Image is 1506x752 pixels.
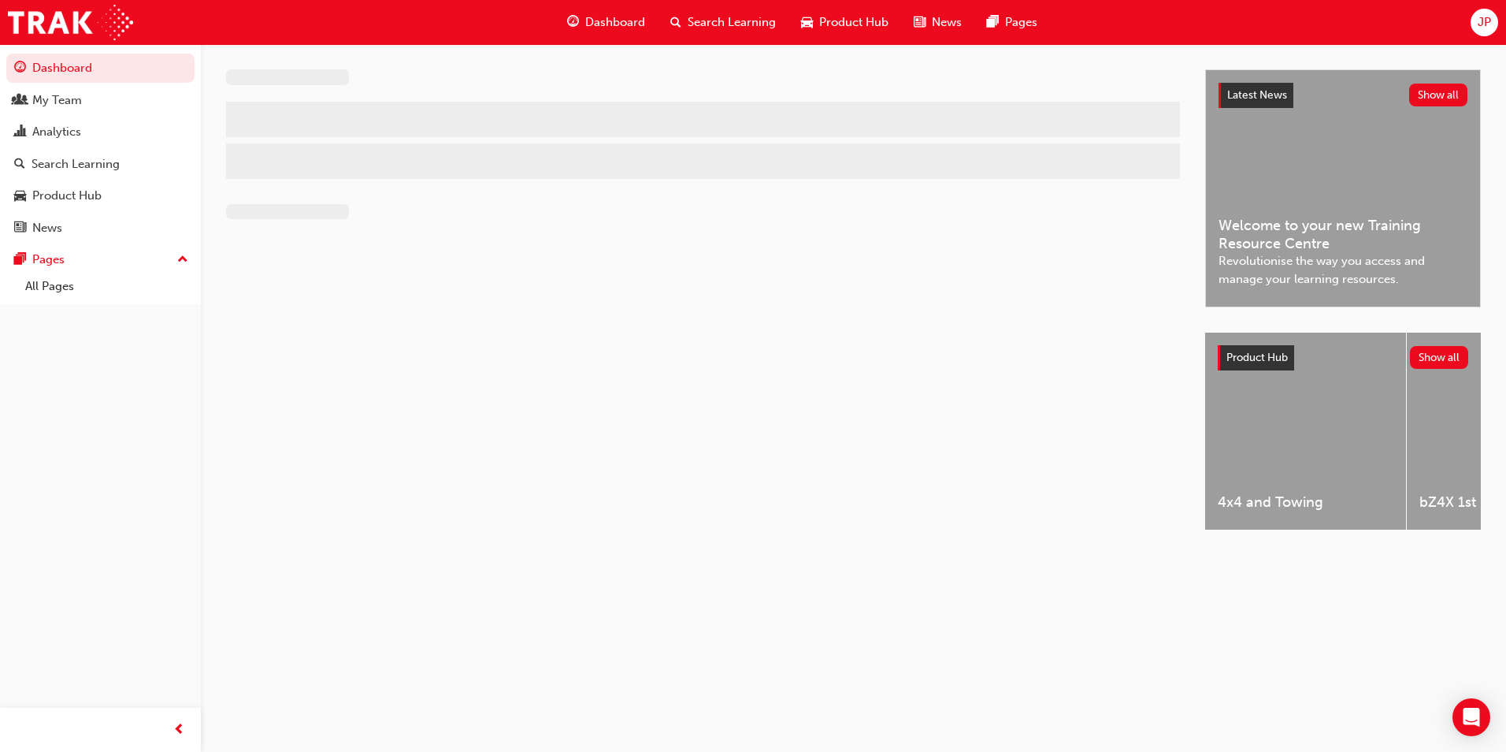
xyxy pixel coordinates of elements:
[6,214,195,243] a: News
[585,13,645,32] span: Dashboard
[6,86,195,115] a: My Team
[8,5,133,40] img: Trak
[32,219,62,237] div: News
[6,245,195,274] button: Pages
[1452,698,1490,736] div: Open Intercom Messenger
[914,13,925,32] span: news-icon
[1219,83,1467,108] a: Latest NewsShow all
[6,150,195,179] a: Search Learning
[14,253,26,267] span: pages-icon
[1218,493,1393,512] span: 4x4 and Towing
[32,91,82,110] div: My Team
[6,117,195,147] a: Analytics
[1219,252,1467,288] span: Revolutionise the way you access and manage your learning resources.
[987,13,999,32] span: pages-icon
[1471,9,1498,36] button: JP
[555,6,658,39] a: guage-iconDashboard
[1227,88,1287,102] span: Latest News
[32,187,102,205] div: Product Hub
[19,274,195,299] a: All Pages
[173,720,185,740] span: prev-icon
[801,13,813,32] span: car-icon
[788,6,901,39] a: car-iconProduct Hub
[901,6,974,39] a: news-iconNews
[1218,345,1468,370] a: Product HubShow all
[1409,84,1468,106] button: Show all
[1205,333,1406,530] a: 4x4 and Towing
[1410,346,1469,369] button: Show all
[1205,69,1481,307] a: Latest NewsShow allWelcome to your new Training Resource CentreRevolutionise the way you access a...
[819,13,888,32] span: Product Hub
[1219,217,1467,252] span: Welcome to your new Training Resource Centre
[14,222,26,236] span: news-icon
[670,13,681,32] span: search-icon
[14,158,25,172] span: search-icon
[658,6,788,39] a: search-iconSearch Learning
[6,54,195,83] a: Dashboard
[177,250,188,270] span: up-icon
[14,61,26,76] span: guage-icon
[14,189,26,203] span: car-icon
[14,94,26,108] span: people-icon
[32,155,120,173] div: Search Learning
[567,13,579,32] span: guage-icon
[1226,351,1288,364] span: Product Hub
[932,13,962,32] span: News
[32,251,65,269] div: Pages
[974,6,1050,39] a: pages-iconPages
[14,125,26,140] span: chart-icon
[6,50,195,245] button: DashboardMy TeamAnalyticsSearch LearningProduct HubNews
[6,181,195,210] a: Product Hub
[688,13,776,32] span: Search Learning
[1478,13,1491,32] span: JP
[32,123,81,141] div: Analytics
[1005,13,1037,32] span: Pages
